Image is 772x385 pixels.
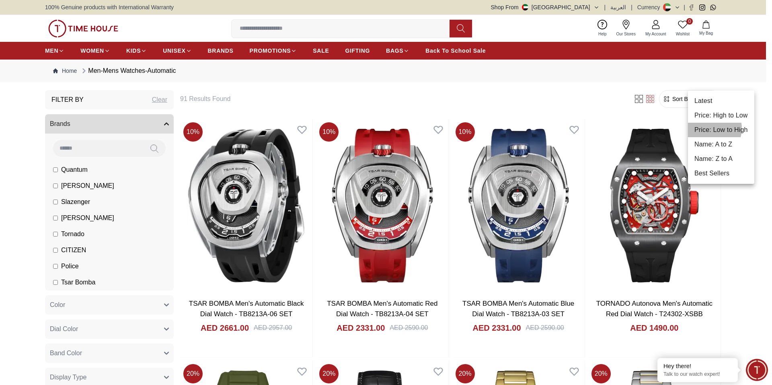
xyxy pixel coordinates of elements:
li: Price: Low to High [688,123,754,137]
li: Best Sellers [688,166,754,181]
li: Latest [688,94,754,108]
p: Talk to our watch expert! [663,371,732,378]
li: Name: A to Z [688,137,754,152]
li: Price: High to Low [688,108,754,123]
div: Chat Widget [746,359,768,381]
div: Hey there! [663,362,732,370]
li: Name: Z to A [688,152,754,166]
